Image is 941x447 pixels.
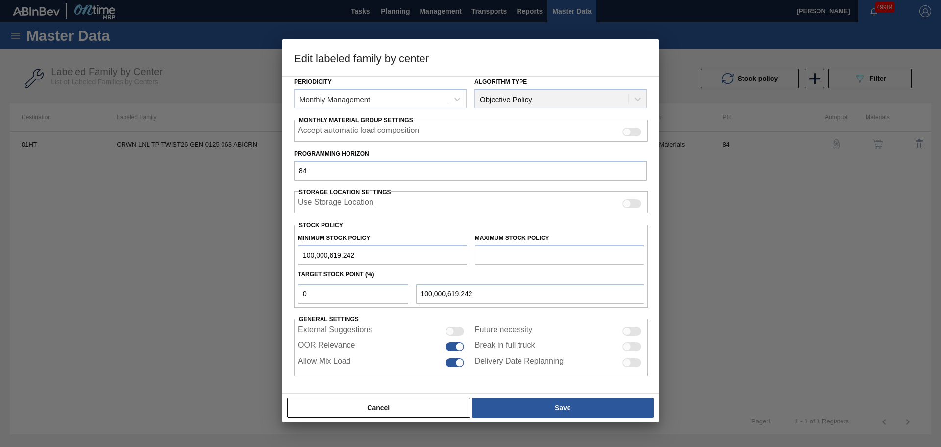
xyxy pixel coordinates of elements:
label: Periodicity [294,79,332,85]
label: External Suggestions [298,325,372,337]
label: Programming Horizon [294,147,647,161]
span: Storage Location Settings [299,189,391,196]
label: Target Stock Point (%) [298,271,374,278]
div: Monthly Management [299,95,370,104]
label: Stock Policy [299,222,343,229]
button: Cancel [287,398,470,418]
label: Accept automatic load composition [298,126,419,138]
label: Break in full truck [475,341,535,353]
label: Minimum Stock Policy [298,235,370,241]
h3: Edit labeled family by center [282,39,659,77]
label: Delivery Date Replanning [475,357,564,368]
label: OOR Relevance [298,341,355,353]
button: Save [472,398,654,418]
label: Algorithm Type [474,79,527,85]
label: Allow Mix Load [298,357,351,368]
label: When enabled, the system will display stocks from different storage locations. [298,198,373,210]
label: Future necessity [475,325,532,337]
label: Maximum Stock Policy [475,235,549,241]
span: General settings [299,316,359,323]
span: Monthly Material Group Settings [299,117,413,124]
